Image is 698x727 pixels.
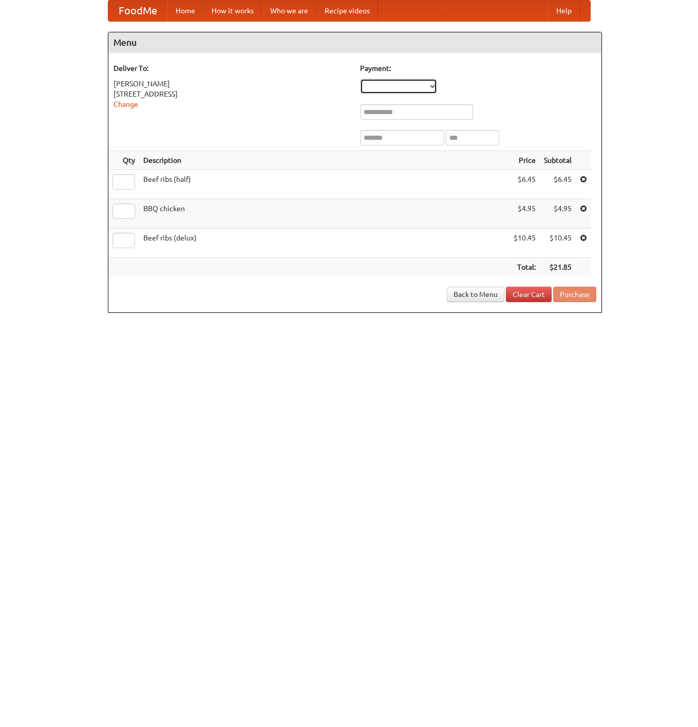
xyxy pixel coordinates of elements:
a: Back to Menu [447,287,504,302]
a: Home [167,1,203,21]
a: Clear Cart [506,287,552,302]
td: Beef ribs (half) [139,170,510,199]
td: $10.45 [540,229,576,258]
th: Subtotal [540,151,576,170]
button: Purchase [553,287,596,302]
h5: Payment: [360,63,596,73]
td: $6.45 [540,170,576,199]
div: [STREET_ADDRESS] [114,89,350,99]
td: BBQ chicken [139,199,510,229]
div: [PERSON_NAME] [114,79,350,89]
td: $10.45 [510,229,540,258]
th: $21.85 [540,258,576,277]
a: FoodMe [108,1,167,21]
th: Price [510,151,540,170]
h4: Menu [108,32,601,53]
th: Description [139,151,510,170]
a: Recipe videos [316,1,378,21]
th: Qty [108,151,139,170]
td: $4.95 [510,199,540,229]
h5: Deliver To: [114,63,350,73]
a: Who we are [262,1,316,21]
td: $4.95 [540,199,576,229]
td: Beef ribs (delux) [139,229,510,258]
td: $6.45 [510,170,540,199]
a: Help [548,1,580,21]
th: Total: [510,258,540,277]
a: How it works [203,1,262,21]
a: Change [114,100,138,108]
